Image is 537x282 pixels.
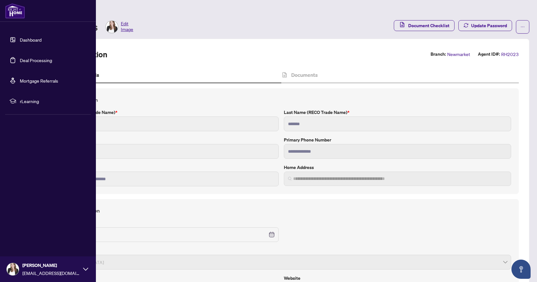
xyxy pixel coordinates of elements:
[20,78,58,84] a: Mortgage Referrals
[288,177,292,181] img: search_icon
[284,164,511,171] label: Home Address
[5,3,25,19] img: logo
[22,270,80,277] span: [EMAIL_ADDRESS][DOMAIN_NAME]
[431,51,446,58] label: Branch:
[501,51,519,58] span: RH2023
[106,21,118,33] img: Profile Icon
[291,71,318,79] h4: Documents
[51,109,279,116] label: First Name (RECO Trade Name)
[471,20,507,31] span: Update Password
[520,25,525,29] span: ellipsis
[408,20,449,31] span: Document Checklist
[284,275,511,282] label: Website
[7,263,19,275] img: Profile Icon
[51,275,279,282] label: Languages spoken
[20,98,86,105] span: rLearning
[478,51,500,58] label: Agent ID#:
[51,207,511,214] h4: Personal Information
[55,256,507,268] span: Female
[394,20,455,31] button: Document Checklist
[511,260,531,279] button: Open asap
[284,136,511,143] label: Primary Phone Number
[51,96,511,104] h4: Contact Information
[447,51,470,58] span: Newmarket
[284,109,511,116] label: Last Name (RECO Trade Name)
[51,220,279,227] label: Date of Birth
[20,57,52,63] a: Deal Processing
[458,20,512,31] button: Update Password
[51,136,279,143] label: Legal Name
[22,262,80,269] span: [PERSON_NAME]
[121,20,133,33] span: Edit Image
[51,164,279,171] label: E-mail Address
[51,247,511,254] label: Gender
[20,37,42,43] a: Dashboard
